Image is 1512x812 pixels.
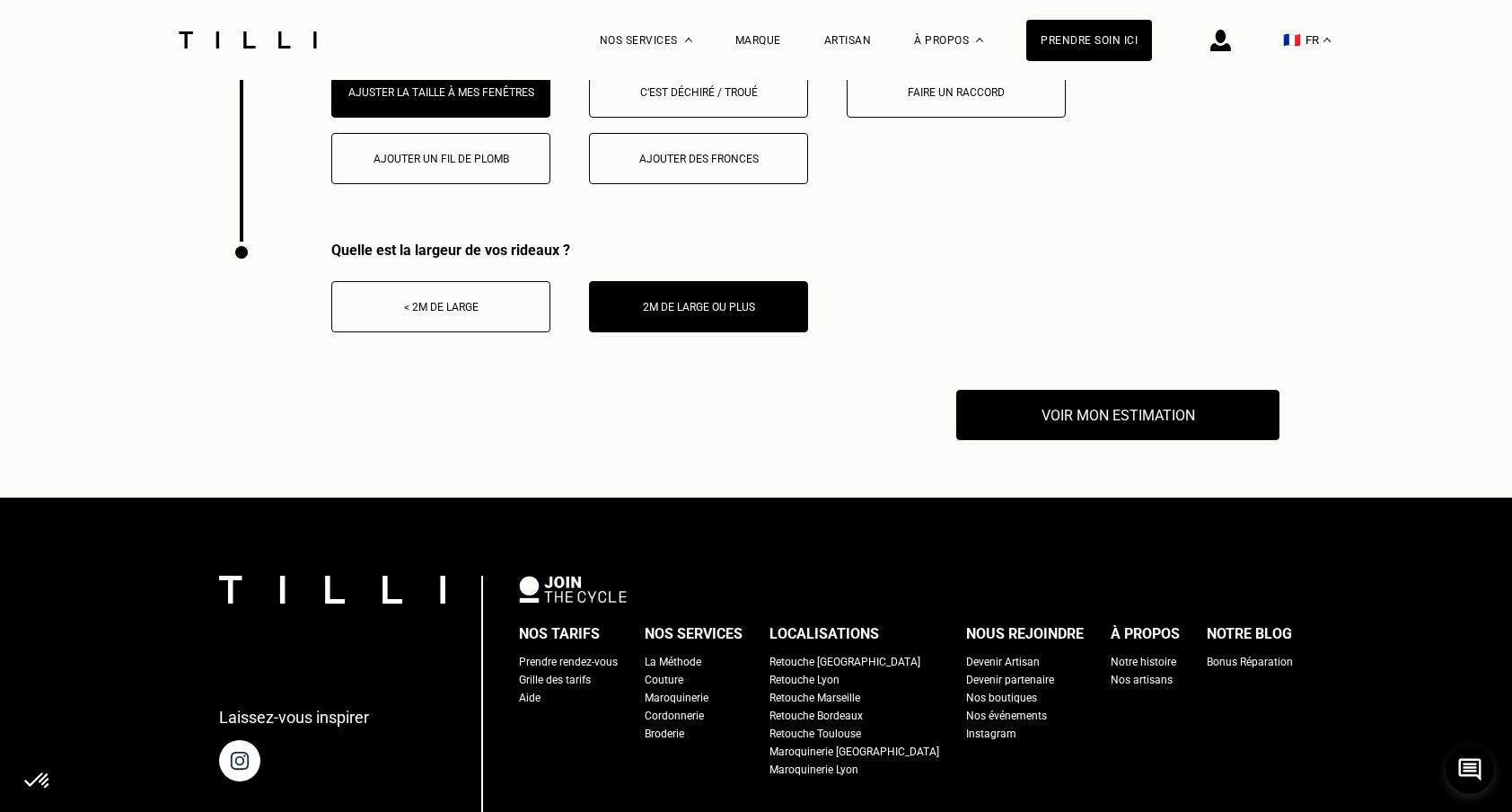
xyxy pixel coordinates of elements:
a: Instagram [966,725,1016,743]
a: Maroquinerie [GEOGRAPHIC_DATA] [769,743,939,761]
a: Devenir partenaire [966,671,1054,689]
a: La Méthode [645,653,701,671]
a: Retouche Lyon [769,671,840,689]
div: C‘est déchiré / troué [599,86,798,99]
span: 🇫🇷 [1283,31,1301,49]
div: Ajuster la taille à mes fenêtres [341,86,541,99]
img: icône connexion [1210,30,1231,51]
a: Nos artisans [1111,671,1173,689]
a: Grille des tarifs [519,671,591,689]
img: logo Join The Cycle [519,576,627,603]
a: Retouche [GEOGRAPHIC_DATA] [769,653,920,671]
a: Cordonnerie [645,707,704,725]
div: Faire un raccord [857,86,1056,99]
a: Couture [645,671,683,689]
button: 2m de large ou plus [589,281,808,332]
button: Ajouter des fronces [589,133,808,184]
div: Nos services [645,621,743,648]
div: Nous rejoindre [966,621,1084,648]
button: Ajouter un fil de plomb [331,133,550,184]
button: C‘est déchiré / troué [589,66,808,118]
button: < 2m de large [331,281,550,332]
button: Faire un raccord [847,66,1066,118]
img: Menu déroulant à propos [976,38,983,42]
img: Logo du service de couturière Tilli [172,31,323,49]
a: Nos événements [966,707,1047,725]
div: Ajouter des fronces [599,153,798,165]
img: logo Tilli [219,576,445,604]
button: Voir mon estimation [956,390,1279,440]
a: Artisan [824,34,872,47]
a: Maroquinerie [645,689,708,707]
div: Nos tarifs [519,621,600,648]
div: 2m de large ou plus [599,301,798,313]
a: Nos boutiques [966,689,1037,707]
a: Bonus Réparation [1207,653,1293,671]
div: Localisations [769,621,879,648]
img: page instagram de Tilli une retoucherie à domicile [219,740,260,781]
img: menu déroulant [1323,38,1331,42]
img: Menu déroulant [685,38,692,42]
a: Devenir Artisan [966,653,1040,671]
div: Quelle est la largeur de vos rideaux ? [331,242,808,259]
a: Retouche Bordeaux [769,707,863,725]
a: Maroquinerie Lyon [769,761,858,779]
a: Retouche Toulouse [769,725,861,743]
div: < 2m de large [341,301,541,313]
a: Prendre rendez-vous [519,653,618,671]
a: Broderie [645,725,684,743]
p: Laissez-vous inspirer [219,708,369,727]
a: Prendre soin ici [1026,20,1152,61]
a: Retouche Marseille [769,689,860,707]
a: Notre histoire [1111,653,1176,671]
a: Aide [519,689,541,707]
div: Notre blog [1207,621,1292,648]
div: Ajouter un fil de plomb [341,153,541,165]
div: À propos [1111,621,1180,648]
a: Marque [735,34,781,47]
button: Ajuster la taille à mes fenêtres [331,66,550,118]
